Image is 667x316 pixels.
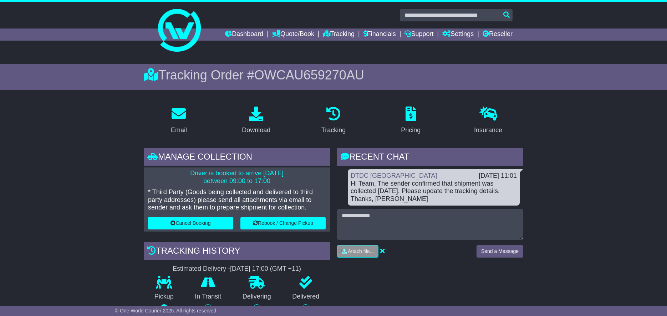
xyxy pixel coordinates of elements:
p: * Third Party (Goods being collected and delivered to third party addresses) please send all atta... [148,188,326,212]
a: Email [166,104,192,138]
button: Rebook / Change Pickup [240,217,326,229]
div: Download [242,125,270,135]
p: Driver is booked to arrive [DATE] between 09:00 to 17:00 [148,170,326,185]
p: In Transit [184,293,232,301]
p: Delivered [282,293,330,301]
div: RECENT CHAT [337,148,523,167]
div: [DATE] 11:01 [479,172,517,180]
a: Tracking [323,29,355,41]
button: Cancel Booking [148,217,233,229]
p: Delivering [232,293,282,301]
span: OWCAU659270AU [254,68,364,82]
a: Dashboard [225,29,263,41]
a: Settings [442,29,474,41]
div: Email [171,125,187,135]
a: DTDC [GEOGRAPHIC_DATA] [351,172,437,179]
a: Quote/Book [272,29,314,41]
a: Support [404,29,433,41]
div: [DATE] 17:00 (GMT +11) [230,265,301,273]
a: Reseller [483,29,513,41]
div: Pricing [401,125,421,135]
a: Insurance [469,104,507,138]
button: Send a Message [477,245,523,258]
a: Financials [363,29,396,41]
div: Tracking [321,125,346,135]
div: Manage collection [144,148,330,167]
div: Tracking Order # [144,67,523,83]
div: Insurance [474,125,502,135]
div: Tracking history [144,242,330,261]
a: Tracking [317,104,350,138]
span: © One World Courier 2025. All rights reserved. [115,308,218,314]
a: Pricing [396,104,425,138]
div: Hi Team, The sender confirmed that shipment was collected [DATE]. Please update the tracking deta... [351,180,517,203]
p: Pickup [144,293,184,301]
div: Estimated Delivery - [144,265,330,273]
a: Download [237,104,275,138]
